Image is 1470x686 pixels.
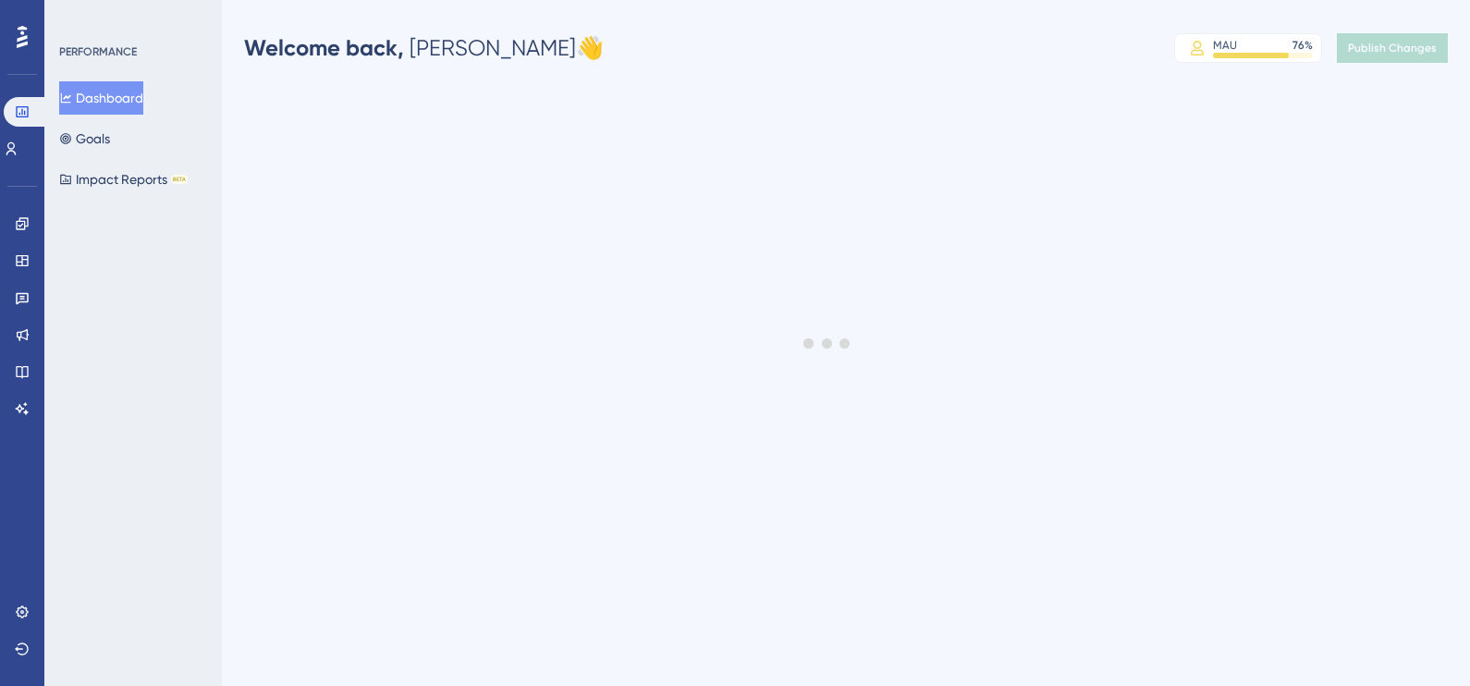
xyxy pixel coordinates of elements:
[1348,41,1437,55] span: Publish Changes
[59,44,137,59] div: PERFORMANCE
[1337,33,1448,63] button: Publish Changes
[1292,38,1313,53] div: 76 %
[244,34,404,61] span: Welcome back,
[1213,38,1237,53] div: MAU
[244,33,604,63] div: [PERSON_NAME] 👋
[59,81,143,115] button: Dashboard
[59,122,110,155] button: Goals
[59,163,188,196] button: Impact ReportsBETA
[171,175,188,184] div: BETA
